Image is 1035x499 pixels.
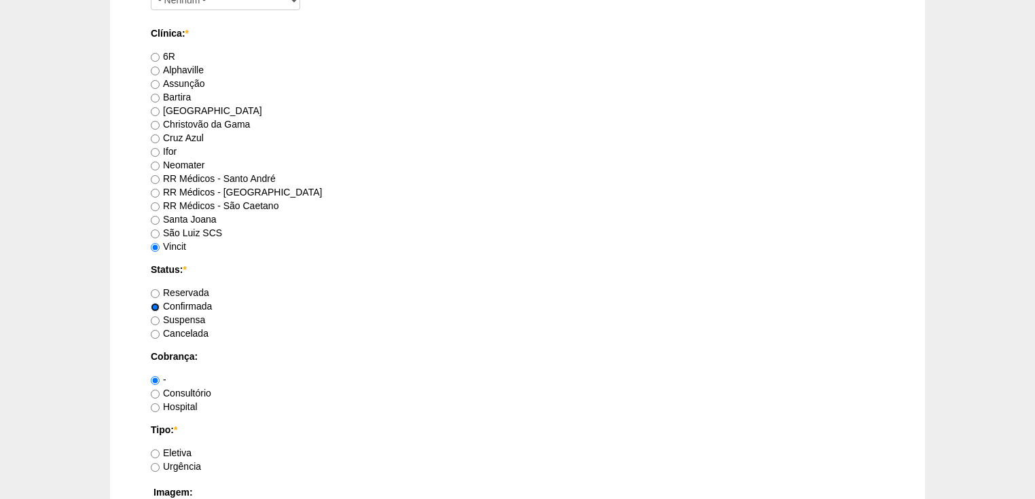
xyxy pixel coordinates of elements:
input: Vincit [151,243,160,252]
label: Consultório [151,388,211,399]
label: Alphaville [151,64,204,75]
input: - [151,376,160,385]
label: Tipo: [151,423,884,437]
input: RR Médicos - Santo André [151,175,160,184]
label: Hospital [151,401,198,412]
input: São Luiz SCS [151,229,160,238]
input: Reservada [151,289,160,298]
input: Assunção [151,80,160,89]
input: Santa Joana [151,216,160,225]
span: Este campo é obrigatório. [183,264,186,275]
label: 6R [151,51,175,62]
label: Clínica: [151,26,884,40]
input: Confirmada [151,303,160,312]
input: [GEOGRAPHIC_DATA] [151,107,160,116]
input: Cancelada [151,330,160,339]
label: Bartira [151,92,191,103]
label: Neomater [151,160,204,170]
label: Confirmada [151,301,212,312]
label: Reservada [151,287,209,298]
label: [GEOGRAPHIC_DATA] [151,105,262,116]
input: RR Médicos - São Caetano [151,202,160,211]
label: Cancelada [151,328,208,339]
label: Eletiva [151,447,192,458]
input: Urgência [151,463,160,472]
label: Santa Joana [151,214,217,225]
input: Ifor [151,148,160,157]
label: RR Médicos - São Caetano [151,200,278,211]
input: Suspensa [151,316,160,325]
label: Status: [151,263,884,276]
input: Cruz Azul [151,134,160,143]
input: Eletiva [151,449,160,458]
input: Bartira [151,94,160,103]
label: Christovão da Gama [151,119,250,130]
label: Vincit [151,241,186,252]
input: 6R [151,53,160,62]
input: Neomater [151,162,160,170]
label: Ifor [151,146,177,157]
label: - [151,374,166,385]
span: Este campo é obrigatório. [174,424,177,435]
label: Assunção [151,78,204,89]
input: Consultório [151,390,160,399]
input: Alphaville [151,67,160,75]
label: São Luiz SCS [151,227,222,238]
label: RR Médicos - [GEOGRAPHIC_DATA] [151,187,322,198]
input: Christovão da Gama [151,121,160,130]
label: Suspensa [151,314,205,325]
span: Este campo é obrigatório. [185,28,189,39]
input: RR Médicos - [GEOGRAPHIC_DATA] [151,189,160,198]
input: Hospital [151,403,160,412]
label: Urgência [151,461,201,472]
label: Cruz Azul [151,132,204,143]
label: Cobrança: [151,350,884,363]
label: RR Médicos - Santo André [151,173,276,184]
